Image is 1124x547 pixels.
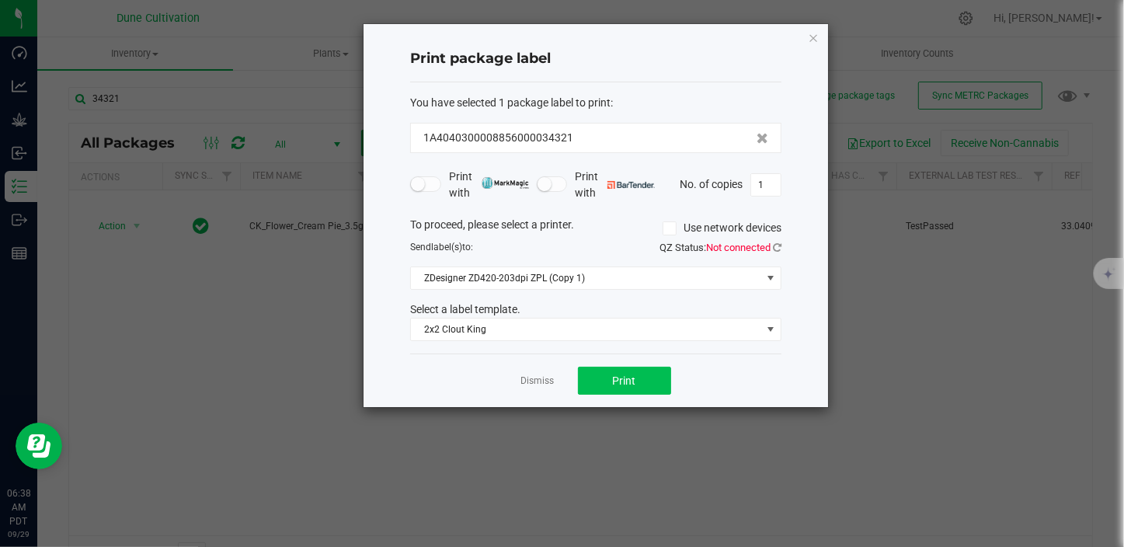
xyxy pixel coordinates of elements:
span: ZDesigner ZD420-203dpi ZPL (Copy 1) [411,267,761,289]
span: You have selected 1 package label to print [410,96,611,109]
span: Not connected [706,242,771,253]
img: bartender.png [607,181,655,189]
span: Send to: [410,242,473,253]
label: Use network devices [663,220,781,236]
div: : [410,95,781,111]
span: label(s) [431,242,462,253]
span: 2x2 Clout King [411,319,761,340]
button: Print [578,367,671,395]
span: Print with [575,169,655,201]
h4: Print package label [410,49,781,69]
div: To proceed, please select a printer. [398,217,793,240]
span: No. of copies [680,177,743,190]
img: mark_magic_cybra.png [482,177,529,189]
span: Print with [449,169,529,201]
span: 1A4040300008856000034321 [423,130,573,146]
a: Dismiss [521,375,555,388]
span: Print [613,375,636,387]
div: Select a label template. [398,301,793,318]
iframe: Resource center [16,423,62,469]
span: QZ Status: [659,242,781,253]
